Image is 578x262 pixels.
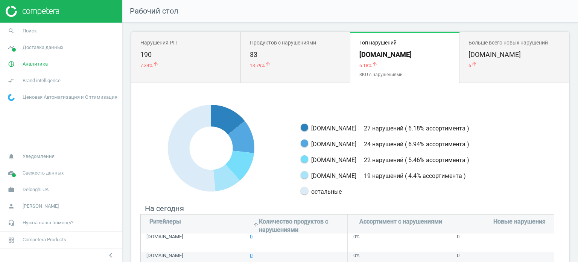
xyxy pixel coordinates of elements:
[6,6,59,17] img: ajHJNr6hYgQAAAAASUVORK5CYII=
[149,218,181,226] span: Ритейлеры
[23,77,61,84] span: Brand intelligence
[250,253,252,258] a: 0
[468,50,560,60] div: [DOMAIN_NAME]
[23,219,73,226] span: Нужна наша помощь?
[250,39,341,46] div: Продуктов с нарушениями
[359,39,451,46] div: Топ нарушений
[451,233,554,240] div: 0
[4,216,18,230] i: headset_mic
[101,250,120,260] button: chevron_left
[468,39,560,46] div: Больше всего новых нарушений
[140,61,232,69] div: 7.34%
[23,61,48,67] span: Аналитика
[311,124,469,133] div: [DOMAIN_NAME]
[4,57,18,71] i: pie_chart_outlined
[23,203,59,210] span: [PERSON_NAME]
[364,140,469,149] span: 24 Нарушений ( 6.94% ассортимента )
[250,61,341,69] div: 13.79%
[23,94,117,101] span: Ценовая Автоматизация и Оптимизация
[4,74,18,88] i: compare_arrows
[359,50,451,60] div: [DOMAIN_NAME]
[493,218,546,226] span: Новые нарушения
[372,61,378,67] i: arrow_upward
[359,218,442,226] span: Ассортимент с нарушениями
[250,234,252,239] a: 0
[4,199,18,213] i: person
[8,94,15,101] img: wGWNvw8QSZomAAAAABJRU5ErkJggg==
[348,252,451,259] div: 0%
[141,252,244,259] div: [DOMAIN_NAME]
[311,172,466,180] div: [DOMAIN_NAME]
[250,50,341,60] div: 33
[311,140,469,149] div: [DOMAIN_NAME]
[468,61,560,69] div: 6
[23,28,37,34] span: Поиск
[153,61,159,67] i: arrow_upward
[23,44,63,51] span: Доставка данных
[364,156,469,164] span: 22 Нарушений ( 5.46% ассортимента )
[4,166,18,180] i: cloud_done
[348,233,451,240] div: 0%
[106,251,115,260] i: chevron_left
[145,204,560,214] div: На сегодня
[140,50,232,60] div: 190
[364,124,469,133] span: 27 Нарушений ( 6.18% ассортимента )
[4,40,18,55] i: timeline
[4,182,18,197] i: work
[130,6,178,15] span: Рабочий стол
[253,222,259,228] i: arrow_upward
[471,61,477,67] i: arrow_upward
[23,186,49,193] span: Delonghi UA
[311,188,349,196] div: остальные
[23,153,55,160] span: Уведомления
[141,233,244,240] div: [DOMAIN_NAME]
[23,236,66,243] span: Competera Products
[140,39,232,46] div: Нарушения РП
[451,252,554,259] div: 0
[265,61,271,67] i: arrow_upward
[4,149,18,164] i: notifications
[311,156,469,164] div: [DOMAIN_NAME]
[359,72,451,78] div: SKU с нарушениями
[4,24,18,38] i: search
[259,218,339,234] span: Количество продуктов с нарушениями
[23,170,64,176] span: Свежесть данных
[364,172,466,180] span: 19 Нарушений ( 4.4% ассортимента )
[359,61,451,69] div: 6.18%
